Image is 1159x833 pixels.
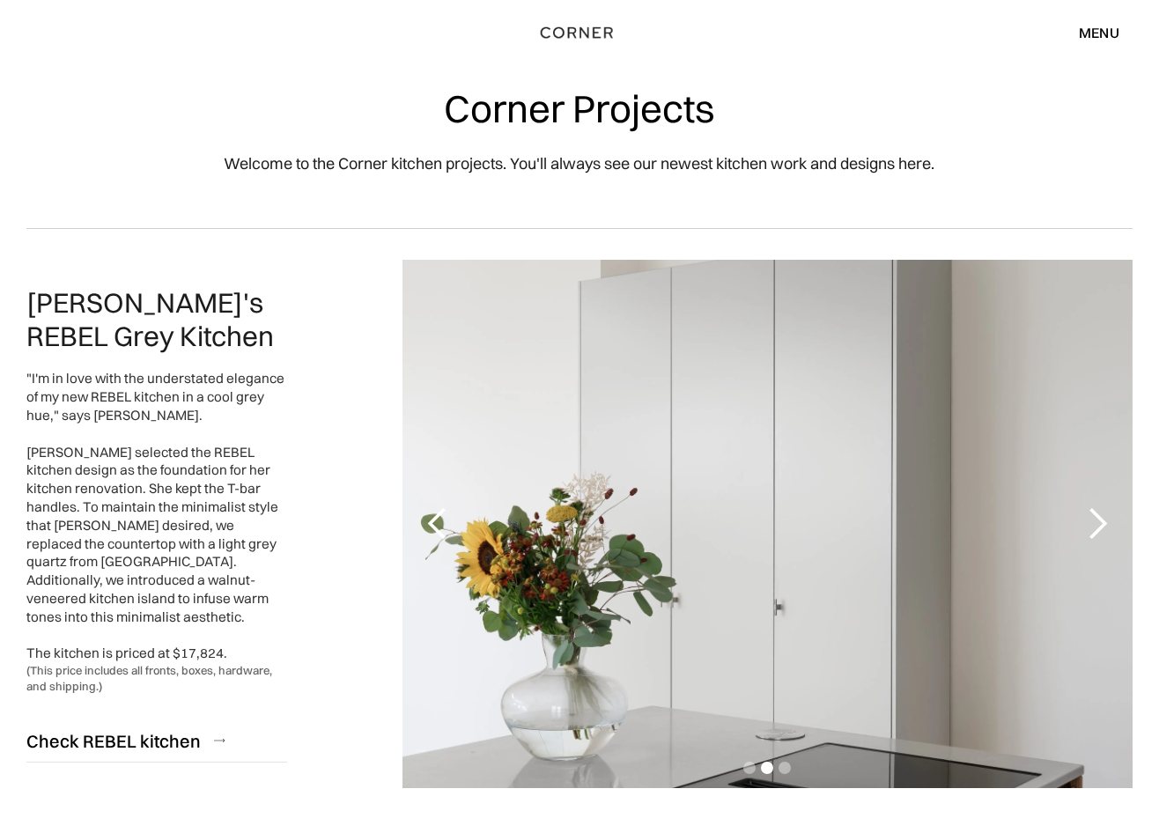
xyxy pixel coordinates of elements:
[444,88,715,129] h1: Corner Projects
[743,762,756,774] div: Show slide 1 of 3
[517,21,642,44] a: home
[26,286,287,353] h2: [PERSON_NAME]'s REBEL Grey Kitchen
[402,260,1133,788] div: carousel
[1062,260,1133,788] div: next slide
[1079,26,1119,40] div: menu
[761,762,773,774] div: Show slide 2 of 3
[26,663,287,694] div: (This price includes all fronts, boxes, hardware, and shipping.)
[402,260,1133,788] div: 2 of 3
[26,370,287,663] div: "I'm in love with the understated elegance of my new REBEL kitchen in a cool grey hue," says [PER...
[779,762,791,774] div: Show slide 3 of 3
[1061,18,1119,48] div: menu
[26,719,287,763] a: Check REBEL kitchen
[26,729,201,753] div: Check REBEL kitchen
[402,260,473,788] div: previous slide
[224,151,934,175] p: Welcome to the Corner kitchen projects. You'll always see our newest kitchen work and designs here.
